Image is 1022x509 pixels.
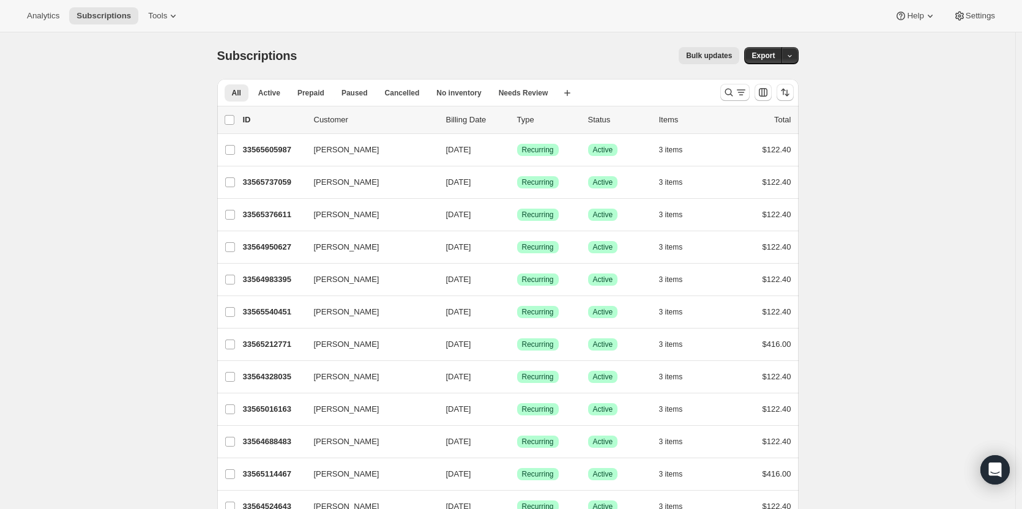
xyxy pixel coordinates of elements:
[243,273,304,286] p: 33564983395
[243,371,304,383] p: 33564328035
[763,177,791,187] span: $122.40
[593,242,613,252] span: Active
[659,336,696,353] button: 3 items
[141,7,187,24] button: Tools
[446,275,471,284] span: [DATE]
[243,403,304,415] p: 33565016163
[593,437,613,447] span: Active
[522,210,554,220] span: Recurring
[763,242,791,251] span: $122.40
[243,144,304,156] p: 33565605987
[946,7,1002,24] button: Settings
[659,141,696,158] button: 3 items
[243,141,791,158] div: 33565605987[PERSON_NAME][DATE]SuccessRecurringSuccessActive3 items$122.40
[307,367,429,387] button: [PERSON_NAME]
[446,340,471,349] span: [DATE]
[446,469,471,478] span: [DATE]
[307,173,429,192] button: [PERSON_NAME]
[763,340,791,349] span: $416.00
[243,368,791,385] div: 33564328035[PERSON_NAME][DATE]SuccessRecurringSuccessActive3 items$122.40
[314,403,379,415] span: [PERSON_NAME]
[436,88,481,98] span: No inventory
[243,241,304,253] p: 33564950627
[763,275,791,284] span: $122.40
[593,372,613,382] span: Active
[659,303,696,321] button: 3 items
[27,11,59,21] span: Analytics
[307,140,429,160] button: [PERSON_NAME]
[593,275,613,284] span: Active
[243,271,791,288] div: 33564983395[PERSON_NAME][DATE]SuccessRecurringSuccessActive3 items$122.40
[307,302,429,322] button: [PERSON_NAME]
[659,469,683,479] span: 3 items
[243,176,304,188] p: 33565737059
[659,466,696,483] button: 3 items
[659,401,696,418] button: 3 items
[243,239,791,256] div: 33564950627[PERSON_NAME][DATE]SuccessRecurringSuccessActive3 items$122.40
[314,241,379,253] span: [PERSON_NAME]
[307,399,429,419] button: [PERSON_NAME]
[593,404,613,414] span: Active
[297,88,324,98] span: Prepaid
[522,340,554,349] span: Recurring
[522,372,554,382] span: Recurring
[686,51,732,61] span: Bulk updates
[20,7,67,24] button: Analytics
[243,306,304,318] p: 33565540451
[314,176,379,188] span: [PERSON_NAME]
[243,206,791,223] div: 33565376611[PERSON_NAME][DATE]SuccessRecurringSuccessActive3 items$122.40
[755,84,772,101] button: Customize table column order and visibility
[763,469,791,478] span: $416.00
[243,433,791,450] div: 33564688483[PERSON_NAME][DATE]SuccessRecurringSuccessActive3 items$122.40
[446,307,471,316] span: [DATE]
[659,404,683,414] span: 3 items
[307,335,429,354] button: [PERSON_NAME]
[593,469,613,479] span: Active
[243,209,304,221] p: 33565376611
[763,372,791,381] span: $122.40
[522,469,554,479] span: Recurring
[446,177,471,187] span: [DATE]
[966,11,995,21] span: Settings
[593,307,613,317] span: Active
[763,210,791,219] span: $122.40
[243,468,304,480] p: 33565114467
[517,114,578,126] div: Type
[774,114,791,126] p: Total
[763,437,791,446] span: $122.40
[446,114,507,126] p: Billing Date
[314,144,379,156] span: [PERSON_NAME]
[446,372,471,381] span: [DATE]
[522,307,554,317] span: Recurring
[314,338,379,351] span: [PERSON_NAME]
[217,49,297,62] span: Subscriptions
[307,237,429,257] button: [PERSON_NAME]
[659,433,696,450] button: 3 items
[763,404,791,414] span: $122.40
[314,371,379,383] span: [PERSON_NAME]
[659,210,683,220] span: 3 items
[752,51,775,61] span: Export
[499,88,548,98] span: Needs Review
[659,275,683,284] span: 3 items
[907,11,923,21] span: Help
[522,437,554,447] span: Recurring
[243,436,304,448] p: 33564688483
[593,340,613,349] span: Active
[763,145,791,154] span: $122.40
[69,7,138,24] button: Subscriptions
[980,455,1010,485] div: Open Intercom Messenger
[314,114,436,126] p: Customer
[314,209,379,221] span: [PERSON_NAME]
[887,7,943,24] button: Help
[593,177,613,187] span: Active
[446,145,471,154] span: [DATE]
[314,468,379,480] span: [PERSON_NAME]
[593,210,613,220] span: Active
[243,338,304,351] p: 33565212771
[314,273,379,286] span: [PERSON_NAME]
[243,174,791,191] div: 33565737059[PERSON_NAME][DATE]SuccessRecurringSuccessActive3 items$122.40
[659,242,683,252] span: 3 items
[679,47,739,64] button: Bulk updates
[593,145,613,155] span: Active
